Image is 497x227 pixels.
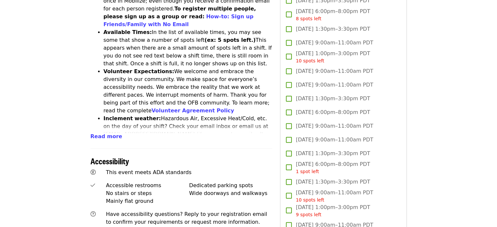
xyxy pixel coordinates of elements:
span: [DATE] 9:00am–11:00am PDT [296,81,373,89]
li: Hazardous Air, Excessive Heat/Cold, etc. on the day of your shift? Check your email inbox or emai... [104,115,273,154]
span: This event meets ADA standards [106,169,191,175]
a: Volunteer Agreement Policy [152,107,234,114]
div: Wide doorways and walkways [189,189,273,197]
span: 10 spots left [296,197,324,203]
span: [DATE] 1:00pm–3:00pm PDT [296,50,370,64]
span: [DATE] 6:00pm–8:00pm PDT [296,108,370,116]
span: [DATE] 9:00am–11:00am PDT [296,67,373,75]
span: [DATE] 9:00am–11:00am PDT [296,39,373,47]
span: [DATE] 1:30pm–3:30pm PDT [296,178,370,186]
div: Dedicated parking spots [189,182,273,189]
span: 8 spots left [296,16,321,21]
button: Read more [91,133,122,140]
strong: To register multiple people, please sign up as a group or read: [104,6,256,20]
strong: Volunteer Expectations: [104,68,174,74]
div: No stairs or steps [106,189,189,197]
span: 10 spots left [296,58,324,63]
i: check icon [91,182,95,188]
span: [DATE] 1:30pm–3:30pm PDT [296,25,370,33]
i: question-circle icon [91,211,96,217]
span: [DATE] 9:00am–11:00am PDT [296,122,373,130]
span: [DATE] 1:30pm–3:30pm PDT [296,150,370,157]
span: [DATE] 6:00pm–8:00pm PDT [296,160,370,175]
li: We welcome and embrace the diversity in our community. We make space for everyone’s accessibility... [104,68,273,115]
a: How-to: Sign up Friends/Family with No Email [104,13,254,27]
span: [DATE] 9:00am–11:00am PDT [296,189,373,203]
strong: Inclement weather: [104,115,161,122]
strong: Available Times: [104,29,152,35]
span: [DATE] 9:00am–11:00am PDT [296,136,373,144]
span: [DATE] 1:30pm–3:30pm PDT [296,95,370,103]
span: Read more [91,133,122,139]
span: Have accessibility questions? Reply to your registration email to confirm your requirements or re... [106,211,267,225]
span: 9 spots left [296,212,321,217]
li: In the list of available times, you may see some that show a number of spots left This appears wh... [104,28,273,68]
strong: (ex: 5 spots left.) [205,37,256,43]
div: Mainly flat ground [106,197,189,205]
span: Accessibility [91,155,129,167]
span: 1 spot left [296,169,319,174]
span: [DATE] 6:00pm–8:00pm PDT [296,8,370,22]
i: universal-access icon [91,169,96,175]
span: [DATE] 1:00pm–3:00pm PDT [296,203,370,218]
div: Accessible restrooms [106,182,189,189]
